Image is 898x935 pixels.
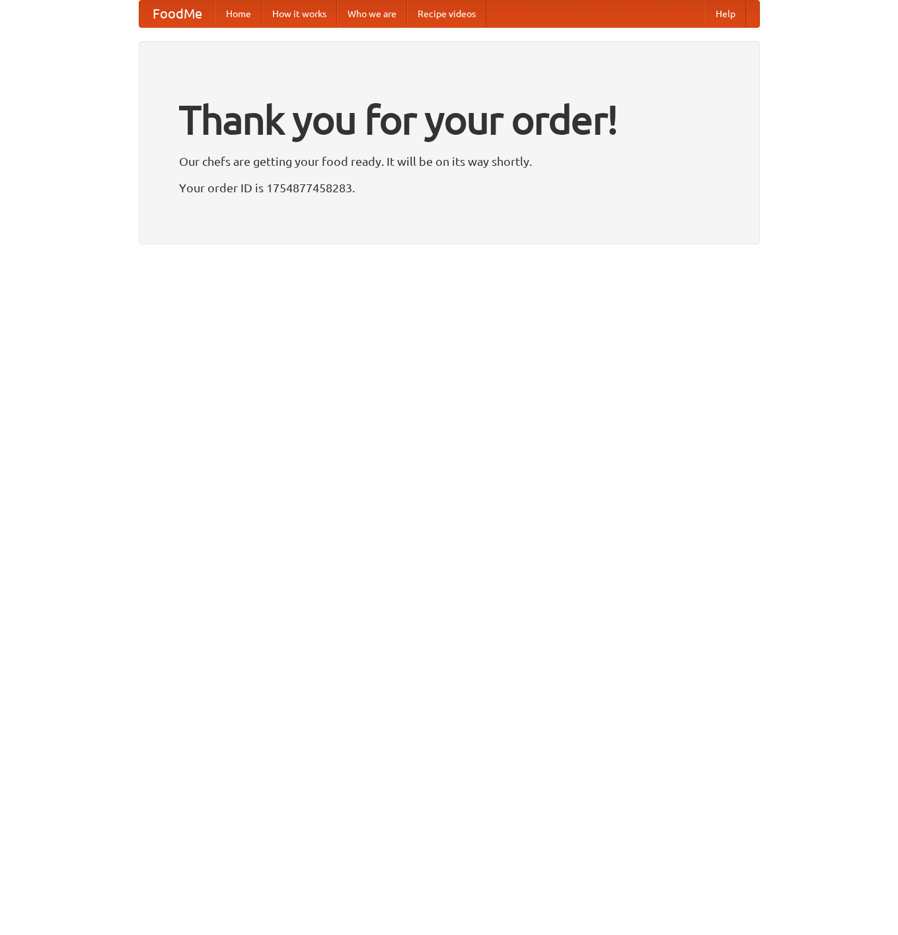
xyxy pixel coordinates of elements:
p: Your order ID is 1754877458283. [179,178,720,198]
h1: Thank you for your order! [179,88,720,151]
a: Who we are [337,1,407,27]
a: FoodMe [139,1,215,27]
a: How it works [262,1,337,27]
a: Recipe videos [407,1,486,27]
a: Help [705,1,746,27]
a: Home [215,1,262,27]
p: Our chefs are getting your food ready. It will be on its way shortly. [179,151,720,171]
